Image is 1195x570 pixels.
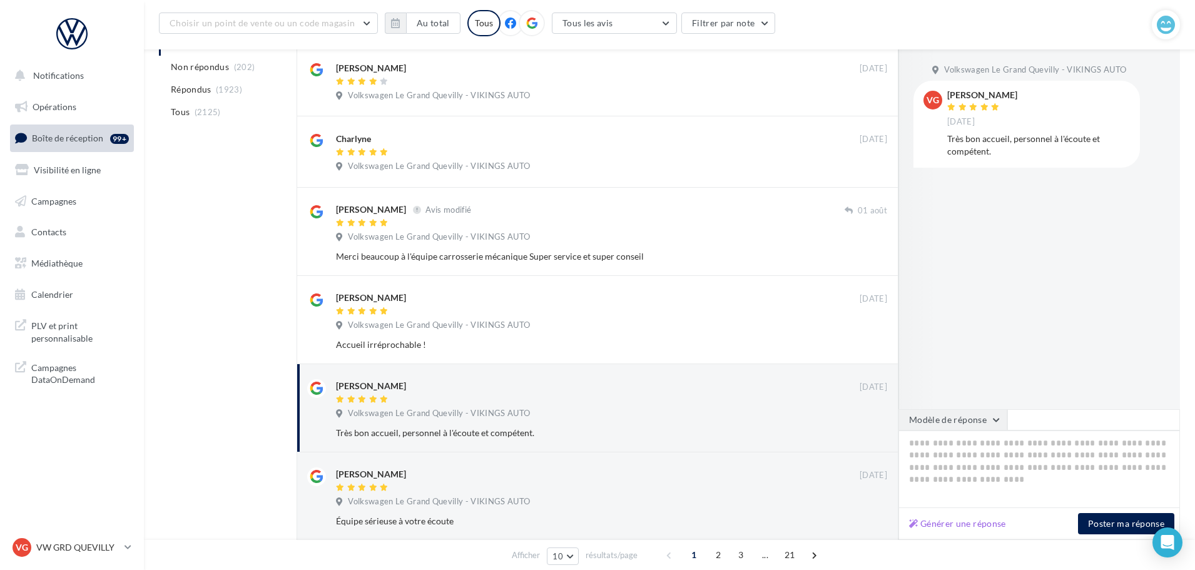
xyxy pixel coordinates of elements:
span: Volkswagen Le Grand Quevilly - VIKINGS AUTO [944,64,1126,76]
span: [DATE] [860,63,887,74]
button: Choisir un point de vente ou un code magasin [159,13,378,34]
span: Répondus [171,83,211,96]
a: Médiathèque [8,250,136,277]
span: 3 [731,545,751,565]
span: Volkswagen Le Grand Quevilly - VIKINGS AUTO [348,90,530,101]
span: 01 août [858,205,887,216]
span: (2125) [195,107,221,117]
div: Équipe sérieuse à votre écoute [336,515,806,527]
button: 10 [547,547,579,565]
span: Campagnes [31,195,76,206]
div: Charlyne [336,133,371,145]
span: Visibilité en ligne [34,165,101,175]
button: Générer une réponse [904,516,1011,531]
div: [PERSON_NAME] [336,468,406,481]
span: PLV et print personnalisable [31,317,129,344]
a: PLV et print personnalisable [8,312,136,349]
span: Médiathèque [31,258,83,268]
div: [PERSON_NAME] [336,62,406,74]
span: Notifications [33,70,84,81]
div: Merci beaucoup à l'équipe carrosserie mécanique Super service et super conseil [336,250,806,263]
span: [DATE] [860,134,887,145]
span: Avis modifié [425,205,471,215]
div: Très bon accueil, personnel à l'écoute et compétent. [947,133,1130,158]
span: VG [927,94,939,106]
div: [PERSON_NAME] [947,91,1017,99]
a: Boîte de réception99+ [8,125,136,151]
span: [DATE] [860,293,887,305]
span: [DATE] [947,116,975,128]
a: Campagnes [8,188,136,215]
div: [PERSON_NAME] [336,292,406,304]
span: Volkswagen Le Grand Quevilly - VIKINGS AUTO [348,161,530,172]
span: Choisir un point de vente ou un code magasin [170,18,355,28]
span: Volkswagen Le Grand Quevilly - VIKINGS AUTO [348,232,530,243]
button: Notifications [8,63,131,89]
span: Campagnes DataOnDemand [31,359,129,386]
span: 10 [552,551,563,561]
span: Calendrier [31,289,73,300]
span: Tous les avis [562,18,613,28]
span: Afficher [512,549,540,561]
div: 99+ [110,134,129,144]
span: Volkswagen Le Grand Quevilly - VIKINGS AUTO [348,496,530,507]
span: (1923) [216,84,242,94]
a: Calendrier [8,282,136,308]
span: [DATE] [860,382,887,393]
span: Opérations [33,101,76,112]
button: Au total [406,13,460,34]
span: Volkswagen Le Grand Quevilly - VIKINGS AUTO [348,408,530,419]
p: VW GRD QUEVILLY [36,541,119,554]
span: 21 [780,545,800,565]
button: Poster ma réponse [1078,513,1174,534]
button: Tous les avis [552,13,677,34]
div: [PERSON_NAME] [336,203,406,216]
div: Open Intercom Messenger [1152,527,1182,557]
span: Tous [171,106,190,118]
div: Tous [467,10,501,36]
a: Campagnes DataOnDemand [8,354,136,391]
button: Au total [385,13,460,34]
span: (202) [234,62,255,72]
span: résultats/page [586,549,638,561]
span: Non répondus [171,61,229,73]
span: 1 [684,545,704,565]
span: ... [755,545,775,565]
button: Filtrer par note [681,13,776,34]
a: Visibilité en ligne [8,157,136,183]
div: Accueil irréprochable ! [336,338,806,351]
span: Volkswagen Le Grand Quevilly - VIKINGS AUTO [348,320,530,331]
a: Opérations [8,94,136,120]
span: Contacts [31,226,66,237]
a: Contacts [8,219,136,245]
span: Boîte de réception [32,133,103,143]
span: VG [16,541,28,554]
div: [PERSON_NAME] [336,380,406,392]
a: VG VW GRD QUEVILLY [10,536,134,559]
button: Modèle de réponse [898,409,1007,430]
span: [DATE] [860,470,887,481]
span: 2 [708,545,728,565]
div: Très bon accueil, personnel à l'écoute et compétent. [336,427,806,439]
